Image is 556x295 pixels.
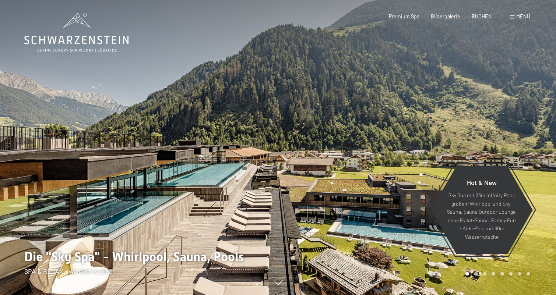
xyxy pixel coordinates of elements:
[492,272,495,276] div: Carousel Page 4
[389,13,419,19] a: Premium Spa
[527,272,530,276] div: Carousel Page 8
[509,272,513,276] div: Carousel Page 6
[430,166,533,255] a: Hot & New Sky Spa mit 23m Infinity Pool, großem Whirlpool und Sky-Sauna, Sauna Outdoor Lounge, ne...
[431,13,460,19] a: Bildergalerie
[518,272,521,276] div: Carousel Page 7
[467,178,497,186] span: Hot & New
[447,192,517,241] p: Sky Spa mit 23m Infinity Pool, großem Whirlpool und Sky-Sauna, Sauna Outdoor Lounge, neue Event-S...
[465,272,469,276] div: Carousel Page 1 (Current Slide)
[516,13,530,19] span: Menü
[474,272,478,276] div: Carousel Page 2
[472,13,492,19] a: BUCHEN
[500,272,504,276] div: Carousel Page 5
[483,272,487,276] div: Carousel Page 3
[463,272,530,276] div: Carousel Pagination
